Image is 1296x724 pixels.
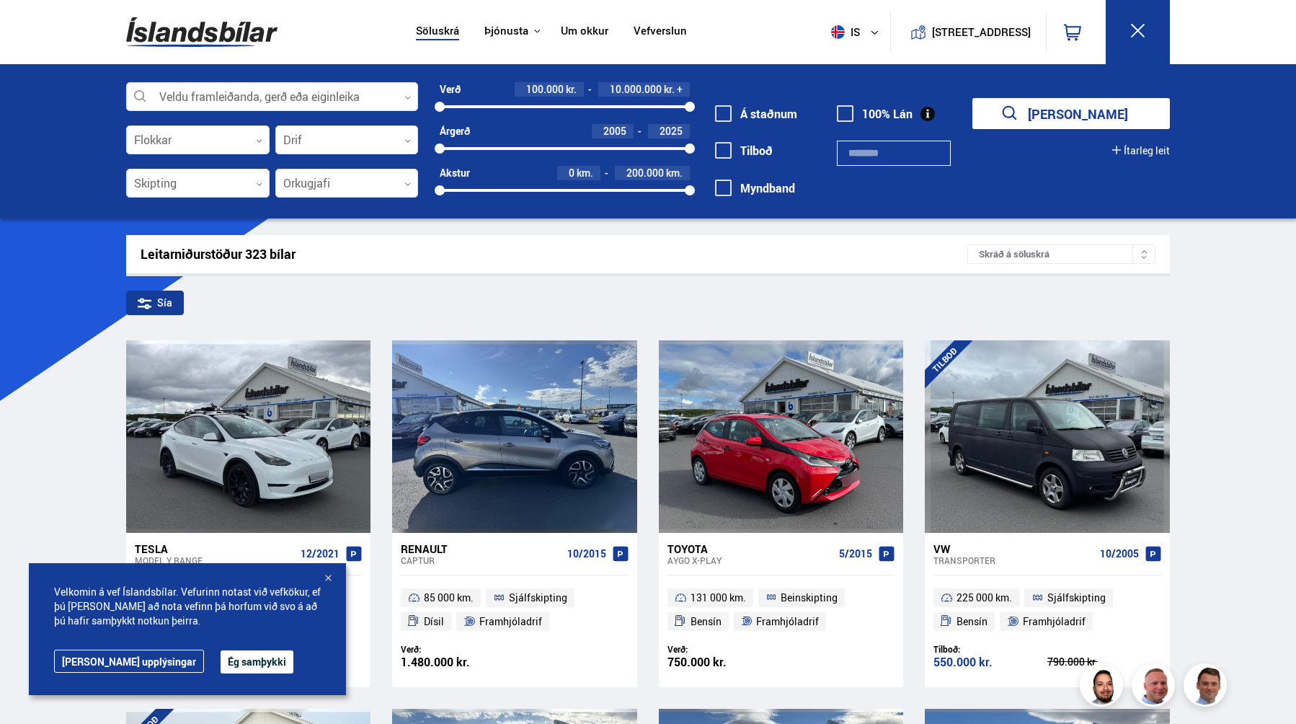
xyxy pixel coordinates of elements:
a: Toyota Aygo X-PLAY 5/2015 131 000 km. Beinskipting Bensín Framhjóladrif Verð: 750.000 kr. [659,533,903,687]
span: 10/2015 [567,548,606,560]
span: 131 000 km. [691,589,746,606]
a: Vefverslun [634,25,687,40]
span: 10.000.000 [610,82,662,96]
div: Verð [440,84,461,95]
span: Sjálfskipting [1047,589,1106,606]
div: Renault [401,542,561,555]
a: Söluskrá [416,25,459,40]
span: kr. [566,84,577,95]
span: 2005 [603,124,626,138]
span: + [677,84,683,95]
a: [PERSON_NAME] upplýsingar [54,650,204,673]
span: 12/2021 [301,548,339,560]
div: Sía [126,291,184,315]
span: 85 000 km. [424,589,474,606]
label: Myndband [715,182,795,195]
span: 2025 [660,124,683,138]
div: Toyota [667,542,833,555]
label: Á staðnum [715,107,797,120]
div: Verð: [667,644,781,655]
div: Captur [401,555,561,565]
span: 100.000 [526,82,564,96]
span: 0 [569,166,574,180]
a: [STREET_ADDRESS] [899,12,1039,53]
span: km. [666,167,683,179]
span: 5/2015 [839,548,872,560]
button: Þjónusta [484,25,528,38]
a: Renault Captur 10/2015 85 000 km. Sjálfskipting Dísil Framhjóladrif Verð: 1.480.000 kr. [392,533,636,687]
img: G0Ugv5HjCgRt.svg [126,9,278,56]
span: 200.000 [626,166,664,180]
img: nhp88E3Fdnt1Opn2.png [1082,666,1125,709]
span: Sjálfskipting [509,589,567,606]
div: Aygo X-PLAY [667,555,833,565]
div: Verð: [401,644,515,655]
span: Framhjóladrif [756,613,819,630]
div: 1.480.000 kr. [401,656,515,668]
div: Skráð á söluskrá [967,244,1155,264]
img: FbJEzSuNWCJXmdc-.webp [1186,666,1229,709]
div: Model Y RANGE [135,555,295,565]
a: Um okkur [561,25,608,40]
button: Ítarleg leit [1112,145,1170,156]
span: Bensín [691,613,722,630]
div: Árgerð [440,125,470,137]
a: VW Transporter 10/2005 225 000 km. Sjálfskipting Bensín Framhjóladrif Tilboð: 550.000 kr. 790.000... [925,533,1169,687]
img: siFngHWaQ9KaOqBr.png [1134,666,1177,709]
button: Ég samþykki [221,650,293,674]
a: Tesla Model Y RANGE 12/2021 75 000 km. Sjálfskipting Rafmagn Fjórhjóladrif Verð: 4.990.000 kr. [126,533,370,687]
div: VW [933,542,1093,555]
div: Leitarniðurstöður 323 bílar [141,247,967,262]
div: Tilboð: [933,644,1047,655]
div: Transporter [933,555,1093,565]
span: Velkomin á vef Íslandsbílar. Vefurinn notast við vefkökur, ef þú [PERSON_NAME] að nota vefinn þá ... [54,585,321,628]
span: Beinskipting [781,589,838,606]
img: svg+xml;base64,PHN2ZyB4bWxucz0iaHR0cDovL3d3dy53My5vcmcvMjAwMC9zdmciIHdpZHRoPSI1MTIiIGhlaWdodD0iNT... [831,25,845,39]
div: 550.000 kr. [933,656,1047,668]
button: is [825,11,890,53]
span: kr. [664,84,675,95]
div: 750.000 kr. [667,656,781,668]
span: Bensín [957,613,987,630]
button: [STREET_ADDRESS] [937,26,1025,38]
span: 225 000 km. [957,589,1012,606]
span: Framhjóladrif [479,613,542,630]
span: 10/2005 [1100,548,1139,560]
button: [PERSON_NAME] [972,98,1170,129]
div: Tesla [135,542,295,555]
span: is [825,25,861,39]
span: km. [577,167,593,179]
label: Tilboð [715,144,773,157]
div: Akstur [440,167,470,179]
div: 790.000 kr. [1047,657,1161,667]
span: Dísil [424,613,444,630]
span: Framhjóladrif [1023,613,1086,630]
label: 100% Lán [837,107,913,120]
